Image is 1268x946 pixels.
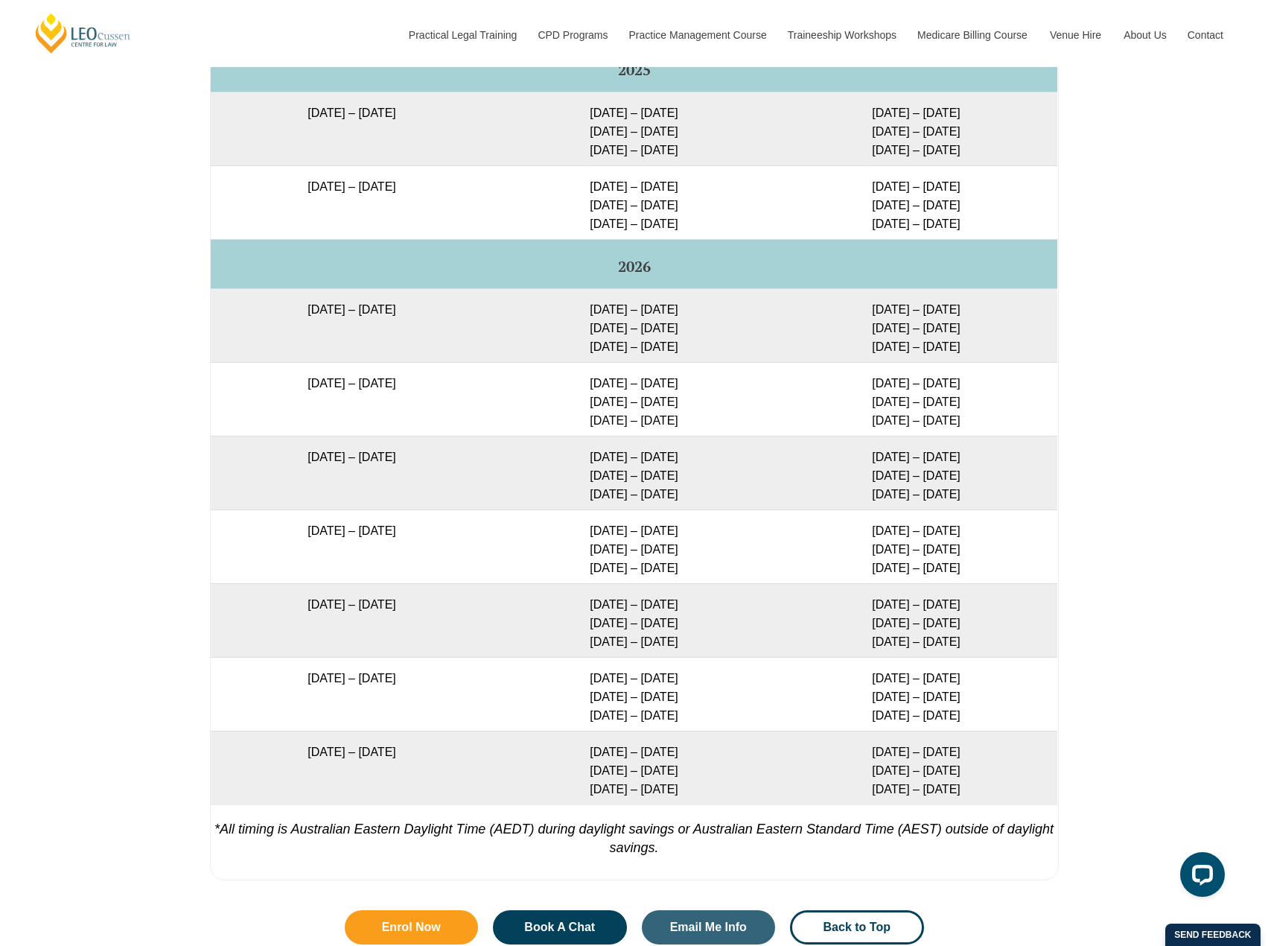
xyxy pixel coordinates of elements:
span: Book A Chat [524,921,595,933]
a: Contact [1176,3,1234,67]
a: Book A Chat [493,910,627,945]
td: [DATE] – [DATE] [DATE] – [DATE] [DATE] – [DATE] [493,657,775,731]
td: [DATE] – [DATE] [211,509,493,583]
td: [DATE] – [DATE] [DATE] – [DATE] [DATE] – [DATE] [493,509,775,583]
td: [DATE] – [DATE] [DATE] – [DATE] [DATE] – [DATE] [493,288,775,362]
td: [DATE] – [DATE] [211,731,493,804]
td: [DATE] – [DATE] [DATE] – [DATE] [DATE] – [DATE] [493,436,775,509]
a: [PERSON_NAME] Centre for Law [34,12,133,54]
td: [DATE] – [DATE] [211,362,493,436]
td: [DATE] – [DATE] [211,288,493,362]
td: [DATE] – [DATE] [DATE] – [DATE] [DATE] – [DATE] [775,165,1057,239]
span: Back to Top [823,921,891,933]
td: [DATE] – [DATE] [DATE] – [DATE] [DATE] – [DATE] [493,583,775,657]
td: [DATE] – [DATE] [211,92,493,165]
a: Medicare Billing Course [906,3,1039,67]
a: Back to Top [790,910,924,945]
td: [DATE] – [DATE] [211,165,493,239]
span: Enrol Now [382,921,441,933]
a: Practical Legal Training [398,3,527,67]
td: [DATE] – [DATE] [DATE] – [DATE] [DATE] – [DATE] [775,583,1057,657]
td: [DATE] – [DATE] [DATE] – [DATE] [DATE] – [DATE] [775,288,1057,362]
td: [DATE] – [DATE] [DATE] – [DATE] [DATE] – [DATE] [775,509,1057,583]
iframe: LiveChat chat widget [1168,846,1231,909]
a: Enrol Now [345,910,479,945]
td: [DATE] – [DATE] [211,583,493,657]
h5: 2025 [217,62,1051,78]
span: Email Me Info [670,921,747,933]
a: Venue Hire [1039,3,1112,67]
td: [DATE] – [DATE] [211,436,493,509]
td: [DATE] – [DATE] [DATE] – [DATE] [DATE] – [DATE] [775,362,1057,436]
a: CPD Programs [526,3,617,67]
td: [DATE] – [DATE] [DATE] – [DATE] [DATE] – [DATE] [775,657,1057,731]
td: [DATE] – [DATE] [DATE] – [DATE] [DATE] – [DATE] [493,731,775,804]
td: [DATE] – [DATE] [DATE] – [DATE] [DATE] – [DATE] [775,731,1057,804]
td: [DATE] – [DATE] [DATE] – [DATE] [DATE] – [DATE] [493,165,775,239]
td: [DATE] – [DATE] [211,657,493,731]
a: Traineeship Workshops [777,3,906,67]
td: [DATE] – [DATE] [DATE] – [DATE] [DATE] – [DATE] [493,92,775,165]
td: [DATE] – [DATE] [DATE] – [DATE] [DATE] – [DATE] [775,92,1057,165]
a: Practice Management Course [618,3,777,67]
td: [DATE] – [DATE] [DATE] – [DATE] [DATE] – [DATE] [775,436,1057,509]
p: *All timing is Australian Eastern Daylight Time (AEDT) during daylight savings or Australian East... [211,804,1058,857]
h5: 2026 [217,258,1051,275]
a: Email Me Info [642,910,776,945]
a: About Us [1112,3,1176,67]
td: [DATE] – [DATE] [DATE] – [DATE] [DATE] – [DATE] [493,362,775,436]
